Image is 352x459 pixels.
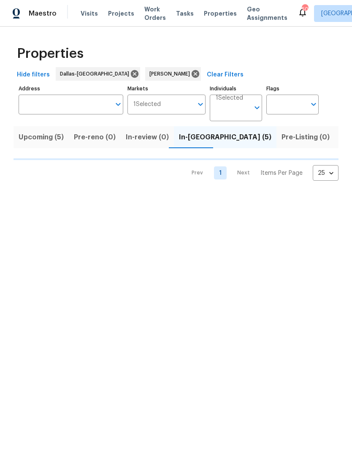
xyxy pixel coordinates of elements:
[204,9,237,18] span: Properties
[214,166,227,179] a: Goto page 1
[56,67,140,81] div: Dallas-[GEOGRAPHIC_DATA]
[216,95,243,102] span: 1 Selected
[266,86,319,91] label: Flags
[302,5,308,14] div: 50
[308,98,320,110] button: Open
[251,102,263,114] button: Open
[282,131,330,143] span: Pre-Listing (0)
[207,70,244,80] span: Clear Filters
[17,70,50,80] span: Hide filters
[144,5,166,22] span: Work Orders
[203,67,247,83] button: Clear Filters
[74,131,116,143] span: Pre-reno (0)
[313,162,338,184] div: 25
[133,101,161,108] span: 1 Selected
[210,86,262,91] label: Individuals
[145,67,201,81] div: [PERSON_NAME]
[176,11,194,16] span: Tasks
[19,131,64,143] span: Upcoming (5)
[81,9,98,18] span: Visits
[14,67,53,83] button: Hide filters
[184,165,338,181] nav: Pagination Navigation
[179,131,271,143] span: In-[GEOGRAPHIC_DATA] (5)
[17,49,84,58] span: Properties
[112,98,124,110] button: Open
[19,86,123,91] label: Address
[127,86,206,91] label: Markets
[108,9,134,18] span: Projects
[195,98,206,110] button: Open
[60,70,133,78] span: Dallas-[GEOGRAPHIC_DATA]
[126,131,169,143] span: In-review (0)
[29,9,57,18] span: Maestro
[247,5,287,22] span: Geo Assignments
[149,70,193,78] span: [PERSON_NAME]
[260,169,303,177] p: Items Per Page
